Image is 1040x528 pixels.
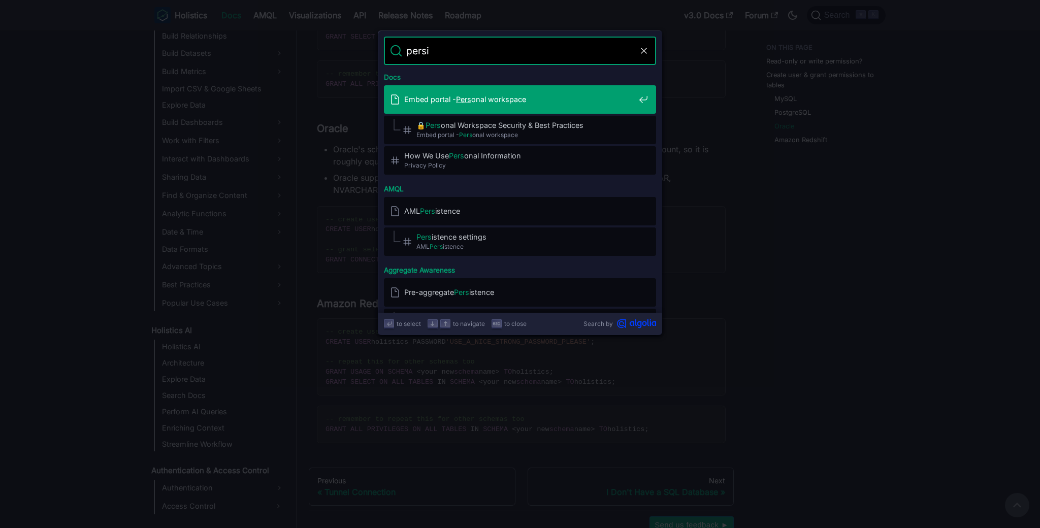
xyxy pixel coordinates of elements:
[426,121,441,129] mark: Pers
[449,151,464,160] mark: Pers
[504,319,527,328] span: to close
[420,207,435,215] mark: Pers
[416,130,635,140] span: Embed portal - onal workspace
[384,227,656,256] a: Persistence settings​AMLPersistence
[384,146,656,175] a: How We UsePersonal Information​Privacy Policy
[384,116,656,144] a: 🔒Personal Workspace Security & Best Practices​Embed portal -Personal workspace
[442,320,449,327] svg: Arrow up
[404,287,635,297] span: Pre-aggregate istence
[382,258,658,278] div: Aggregate Awareness
[402,37,638,65] input: Search docs
[382,65,658,85] div: Docs
[583,319,656,328] a: Search byAlgolia
[404,160,635,170] span: Privacy Policy
[382,177,658,197] div: AMQL
[456,95,471,104] mark: Pers
[493,320,500,327] svg: Escape key
[453,319,485,328] span: to navigate
[385,320,393,327] svg: Enter key
[459,131,472,139] mark: Pers
[617,319,656,328] svg: Algolia
[404,151,635,160] span: How We Use onal Information​
[404,94,635,104] span: Embed portal - onal workspace
[384,278,656,307] a: Pre-aggregatePersistence
[638,45,650,57] button: Clear the query
[384,85,656,114] a: Embed portal -Personal workspace
[430,243,443,250] mark: Pers
[404,206,635,216] span: AML istence
[454,288,469,296] mark: Pers
[583,319,613,328] span: Search by
[429,320,436,327] svg: Arrow down
[416,120,635,130] span: 🔒 onal Workspace Security & Best Practices​
[416,232,635,242] span: istence settings​
[384,197,656,225] a: AMLPersistence
[416,242,635,251] span: AML istence
[384,309,656,337] a: Pers[DEMOGRAPHIC_DATA] types​Pre-aggregatePersistence
[397,319,421,328] span: to select
[416,233,432,241] mark: Pers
